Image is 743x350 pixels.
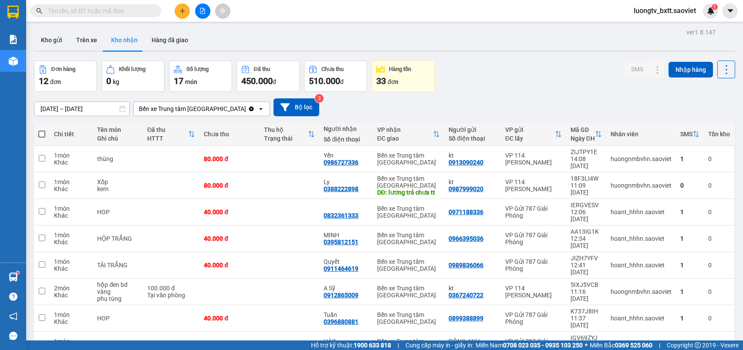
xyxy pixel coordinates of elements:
[50,78,61,85] span: đơn
[274,98,319,116] button: Bộ lọc
[680,288,699,295] div: 1
[254,66,270,72] div: Đã thu
[377,152,440,166] div: Bến xe Trung tâm [GEOGRAPHIC_DATA]
[571,235,602,249] div: 12:34 [DATE]
[449,159,483,166] div: 0913090240
[680,262,699,269] div: 1
[566,123,606,146] th: Toggle SortBy
[9,293,17,301] span: question-circle
[571,175,602,182] div: 18F3LI4W
[503,342,583,349] strong: 0708 023 035 - 0935 103 250
[101,61,165,92] button: Khối lượng0kg
[624,61,650,77] button: SMS
[204,262,255,269] div: 40.000 đ
[324,212,358,219] div: 0832361333
[119,66,145,72] div: Khối lượng
[324,318,358,325] div: 0396880881
[324,159,358,166] div: 0986727336
[97,178,138,185] div: Xốp
[708,182,730,189] div: 0
[505,232,562,246] div: VP Gửi 787 Giải Phóng
[97,135,138,142] div: Ghi chú
[449,135,496,142] div: Số điện thoại
[405,340,473,350] span: Cung cấp máy in - giấy in:
[371,61,435,92] button: Hàng tồn33đơn
[449,209,483,215] div: 0971188336
[571,308,602,315] div: K737J8IH
[590,340,652,350] span: Miền Bắc
[505,152,562,166] div: VP 114 [PERSON_NAME]
[708,155,730,162] div: 0
[9,332,17,340] span: message
[585,343,588,347] span: ⚪️
[97,185,138,192] div: kem
[680,155,699,162] div: 1
[324,185,358,192] div: 0388222898
[713,4,716,10] span: 1
[179,8,186,14] span: plus
[680,315,699,322] div: 1
[449,292,483,299] div: 0367240722
[54,265,88,272] div: Khác
[708,288,730,295] div: 0
[195,3,210,19] button: file-add
[611,155,672,162] div: huongnmbvhn.saoviet
[377,311,440,325] div: Bến xe Trung tâm [GEOGRAPHIC_DATA]
[571,315,602,329] div: 11:37 [DATE]
[611,182,672,189] div: huongnmbvhn.saoviet
[204,182,255,189] div: 80.000 đ
[54,292,88,299] div: Khác
[676,123,704,146] th: Toggle SortBy
[377,205,440,219] div: Bến xe Trung tâm [GEOGRAPHIC_DATA]
[185,78,197,85] span: món
[54,338,88,345] div: 1 món
[615,342,652,349] strong: 0369 525 060
[449,315,483,322] div: 0899388899
[376,76,386,86] span: 33
[54,131,88,138] div: Chi tiết
[273,78,276,85] span: đ
[449,262,483,269] div: 0989836066
[97,235,138,242] div: HỘP TRẮNG
[147,285,195,292] div: 100.000 đ
[571,262,602,276] div: 12:41 [DATE]
[571,126,595,133] div: Mã GD
[220,8,226,14] span: aim
[54,212,88,219] div: Khác
[147,135,188,142] div: HTTT
[571,182,602,196] div: 11:09 [DATE]
[54,178,88,185] div: 1 món
[324,136,368,143] div: Số điện thoại
[571,228,602,235] div: AA13IG1K
[611,209,672,215] div: hoant_hhhn.saoviet
[669,62,713,77] button: Nhập hàng
[501,123,566,146] th: Toggle SortBy
[54,239,88,246] div: Khác
[215,3,230,19] button: aim
[571,135,595,142] div: Ngày ĐH
[324,152,368,159] div: Yến
[476,340,583,350] span: Miền Nam
[726,7,734,15] span: caret-down
[505,311,562,325] div: VP Gửi 787 Giải Phóng
[321,66,344,72] div: Chưa thu
[611,235,672,242] div: hoant_hhhn.saoviet
[389,66,411,72] div: Hàng tồn
[204,235,255,242] div: 40.000 đ
[354,342,391,349] strong: 1900 633 818
[449,185,483,192] div: 0987999020
[377,126,433,133] div: VP nhận
[377,285,440,299] div: Bến xe Trung tâm [GEOGRAPHIC_DATA]
[708,315,730,322] div: 0
[571,281,602,288] div: 5IXJ5VCB
[377,175,440,189] div: Bến xe Trung tâm [GEOGRAPHIC_DATA]
[611,315,672,322] div: hoant_hhhn.saoviet
[236,61,300,92] button: Đã thu450.000đ
[505,178,562,192] div: VP 114 [PERSON_NAME]
[54,285,88,292] div: 2 món
[106,76,111,86] span: 0
[9,273,18,282] img: warehouse-icon
[708,209,730,215] div: 0
[204,315,255,322] div: 40.000 đ
[611,288,672,295] div: huongnmbvhn.saoviet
